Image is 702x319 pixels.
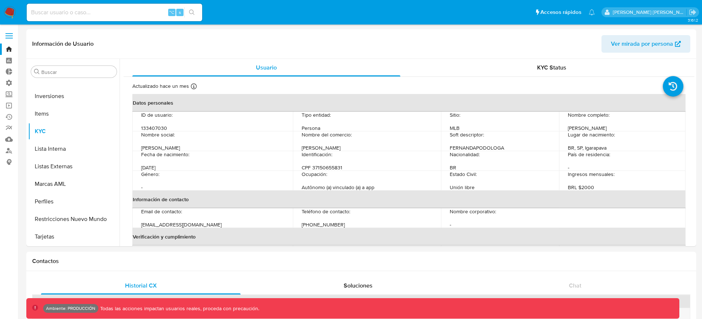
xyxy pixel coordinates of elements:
[28,140,120,158] button: Lista Interna
[333,135,373,141] p: [PERSON_NAME]
[28,210,120,228] button: Restricciones Nuevo Mundo
[418,152,448,159] p: Nacionalidad :
[451,152,457,159] p: BR
[331,205,376,211] p: [PHONE_NUMBER]
[28,175,120,193] button: Marcas AML
[418,205,464,211] p: Nombre corporativo :
[175,117,201,124] p: 133407030
[184,7,199,18] button: search-icon
[46,307,95,310] p: Ambiente: PRODUCCIÓN
[32,258,690,265] h1: Contactos
[467,205,469,211] p: -
[28,123,120,140] button: KYC
[50,298,137,305] div: Id
[41,69,114,75] input: Buscar
[418,170,445,176] p: Estado Civil :
[313,152,355,159] p: CPF 37150655831
[460,298,685,305] div: Proceso
[556,117,598,124] p: Nombre completo :
[28,158,120,175] button: Listas Externas
[448,170,473,176] p: Unión libre
[363,298,450,305] div: Origen
[556,135,604,141] p: Lugar de nacimiento :
[256,63,277,72] span: Usuario
[280,117,309,124] p: Tipo entidad :
[613,9,687,16] p: facundoagustin.borghi@mercadolibre.com
[174,240,192,247] p: verified
[141,202,182,208] p: Email de contacto :
[607,135,648,141] p: BR, SP, Igarapava
[601,35,690,53] button: Ver mirada por persona
[132,217,686,234] th: Verificación y cumplimiento
[141,135,175,141] p: Nombre social :
[28,228,120,245] button: Tarjetas
[418,117,429,124] p: Sitio :
[611,35,673,53] span: Ver mirada por persona
[540,8,581,16] span: Accesos rápidos
[689,8,697,16] a: Salir
[192,152,208,159] p: [DATE]
[178,135,218,141] p: [PERSON_NAME]
[431,117,442,124] p: MLB
[556,170,603,176] p: Ingresos mensuales :
[162,170,164,176] p: -
[141,240,171,247] p: Nivel de KYC :
[312,117,331,124] p: Persona
[418,135,452,141] p: Soft descriptor :
[125,281,157,290] span: Historial CX
[280,170,305,176] p: Ocupación :
[141,208,225,215] p: [EMAIL_ADDRESS][DOMAIN_NAME]
[169,9,174,16] span: ⌥
[280,152,310,159] p: Identificación :
[308,170,385,176] p: Autônomo (a) vinculado (a) a app
[132,182,686,199] th: Información de contacto
[98,305,259,312] p: Todas las acciones impactan usuarios reales, proceda con precaución.
[132,83,189,90] p: Actualizado hace un mes
[280,205,328,211] p: Teléfono de contacto :
[556,240,616,247] p: Tipo de Confirmación PEP :
[28,193,120,210] button: Perfiles
[132,94,686,112] th: Datos personales
[280,135,330,141] p: Nombre del comercio :
[619,240,620,247] p: -
[455,135,510,141] p: FERNANDAPODOLOGA
[601,117,641,124] p: [PERSON_NAME]
[28,87,120,105] button: Inversiones
[141,117,173,124] p: ID de usuario :
[179,9,181,16] span: s
[319,240,320,247] p: -
[147,298,234,305] div: Estado
[556,152,599,159] p: País de residencia :
[28,105,120,123] button: Items
[606,170,633,176] p: BRL $2000
[32,40,94,48] h1: Información de Usuario
[344,281,373,290] span: Soluciones
[418,240,461,247] p: PEP confirmado :
[602,152,603,159] p: -
[141,152,189,159] p: Fecha de nacimiento :
[244,298,352,305] div: Fecha de creación
[589,9,595,15] a: Notificaciones
[569,281,581,290] span: Chat
[280,240,316,247] p: Sujeto obligado :
[537,63,566,72] span: KYC Status
[27,8,202,17] input: Buscar usuario o caso...
[141,170,159,176] p: Género :
[34,69,40,75] button: Buscar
